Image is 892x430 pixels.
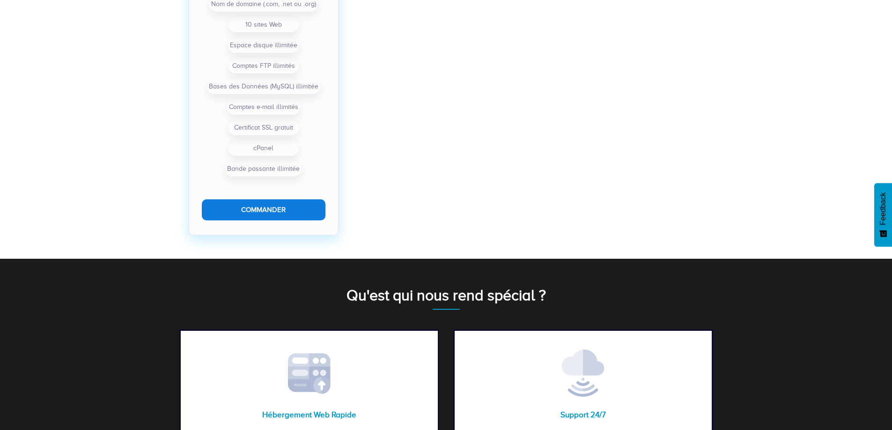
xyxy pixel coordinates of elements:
li: Bande passante illimitée [225,161,302,176]
div: Support 24/7 [459,409,707,421]
li: Espace disque illimitée [228,38,299,53]
li: cPanel [229,141,299,156]
div: Qu'est qui nous rend spécial ? [179,284,713,306]
li: Comptes e-mail illimités [227,100,300,115]
span: Feedback [879,192,887,225]
li: 10 sites Web [229,17,299,32]
iframe: Drift Widget Chat Window [699,276,886,389]
li: Bases des Données (MySQL) illimitée [207,79,320,94]
button: Feedback - Afficher l’enquête [874,183,892,247]
li: Certificat SSL gratuit [229,120,299,135]
button: Commander [202,199,325,220]
iframe: Drift Widget Chat Controller [845,383,881,419]
li: Comptes FTP illimités [229,58,299,73]
div: Hébergement Web Rapide [185,409,433,421]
